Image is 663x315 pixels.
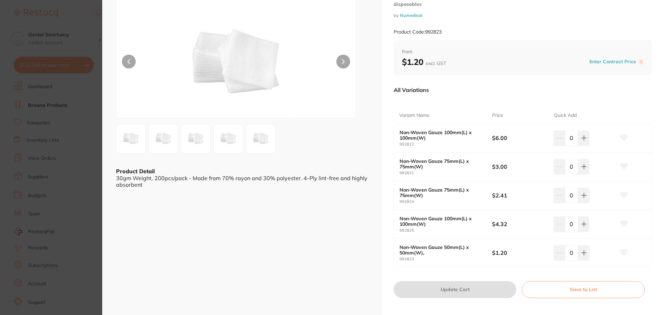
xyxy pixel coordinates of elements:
button: Save to List [522,281,645,298]
b: $1.20 [492,249,548,257]
small: Product Code: 992823 [394,29,442,35]
small: 992824 [400,200,492,204]
img: OWYtanBn [216,126,241,151]
p: Quick Add [554,112,577,119]
small: disposables [394,1,652,7]
b: Non-Woven Gauze 75mm(L) x 75mm(W) [400,187,483,198]
b: $3.00 [492,163,548,170]
a: Numedical [400,12,422,18]
b: $4.32 [492,220,548,228]
b: Non-Woven Gauze 100mm(L) x 100mm(W) [400,130,483,141]
b: Product Detail [116,168,155,175]
b: $2.41 [492,192,548,199]
img: MmQtanBn [183,126,208,151]
div: 30gm Weight, 200pcs/pack - Made from 70% rayon and 30% polyester. 4-Ply lint-free and highly abso... [116,175,369,188]
b: Non-Woven Gauze 100mm(L) x 100mm(W) [400,216,483,227]
button: Enter Contract Price [587,58,638,65]
p: Variant Name [399,112,430,119]
small: by [394,13,652,18]
small: 992825 [400,228,492,233]
span: excl. GST [426,60,446,66]
small: 992821 [400,171,492,175]
b: $6.00 [492,134,548,142]
span: from [402,48,644,55]
small: 992822 [400,142,492,147]
img: MTAtanBn [118,126,143,151]
p: Price [492,112,503,119]
p: All Variations [394,86,429,93]
small: 992823 [400,257,492,261]
label: i [638,59,644,65]
b: Non-Woven Gauze 50mm(L) x 50mm(W), [400,244,483,256]
button: Update Cart [394,281,516,298]
img: ODMtanBn [151,126,176,151]
img: MTAtanBn [164,9,308,118]
b: Non-Woven Gauze 75mm(L) x 75mm(W) [400,158,483,169]
b: $1.20 [402,57,446,67]
img: ZDEtanBn [248,126,273,151]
